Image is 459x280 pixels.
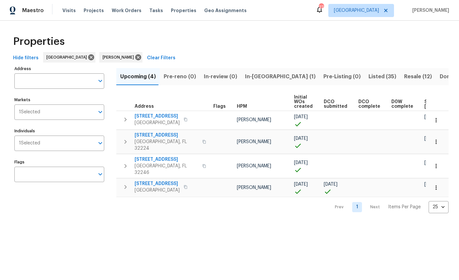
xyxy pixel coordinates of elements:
span: [PERSON_NAME] [103,54,137,61]
div: [GEOGRAPHIC_DATA] [43,52,95,63]
span: Work Orders [112,7,141,14]
span: Maestro [22,7,44,14]
span: [DATE] [424,115,438,119]
span: 1 Selected [19,109,40,115]
span: [DATE] [424,136,438,141]
span: 1 Selected [19,140,40,146]
span: [PERSON_NAME] [237,118,271,122]
span: In-[GEOGRAPHIC_DATA] (1) [245,72,316,81]
span: [STREET_ADDRESS] [135,113,180,120]
button: Open [96,107,105,117]
div: 27 [319,4,323,10]
button: Open [96,139,105,148]
span: Clear Filters [147,54,175,62]
span: Hide filters [13,54,39,62]
span: Upcoming (4) [120,72,156,81]
span: In-review (0) [204,72,237,81]
span: [GEOGRAPHIC_DATA] [135,120,180,126]
button: Open [96,76,105,85]
label: Flags [14,160,104,164]
span: Address [135,104,154,109]
span: DCO submitted [324,100,347,109]
span: [DATE] [324,182,337,187]
span: DCO complete [358,100,380,109]
span: [DATE] [424,160,438,165]
span: [PERSON_NAME] [237,185,271,190]
span: Pre-Listing (0) [323,72,361,81]
nav: Pagination Navigation [329,201,449,213]
div: 25 [429,198,449,215]
span: Tasks [149,8,163,13]
label: Individuals [14,129,104,133]
span: Initial WOs created [294,95,313,109]
label: Address [14,67,104,71]
span: Visits [62,7,76,14]
span: [GEOGRAPHIC_DATA] [46,54,90,61]
span: Properties [171,7,196,14]
span: [DATE] [424,182,438,187]
button: Open [96,170,105,179]
span: Properties [13,38,65,45]
span: D0W complete [391,100,413,109]
span: [GEOGRAPHIC_DATA], FL 32246 [135,163,198,176]
a: Goto page 1 [352,202,362,212]
span: HPM [237,104,247,109]
span: [DATE] [294,160,308,165]
span: [DATE] [294,182,308,187]
span: Pre-reno (0) [164,72,196,81]
span: [PERSON_NAME] [410,7,449,14]
span: [DATE] [294,115,308,119]
div: [PERSON_NAME] [99,52,142,63]
span: [GEOGRAPHIC_DATA] [334,7,379,14]
span: Resale (12) [404,72,432,81]
span: Listed (35) [369,72,396,81]
span: [STREET_ADDRESS] [135,156,198,163]
span: [GEOGRAPHIC_DATA], FL 32224 [135,139,198,152]
span: [PERSON_NAME] [237,164,271,168]
span: [PERSON_NAME] [237,140,271,144]
span: Flags [213,104,226,109]
button: Clear Filters [144,52,178,64]
label: Markets [14,98,104,102]
button: Hide filters [10,52,41,64]
p: Items Per Page [388,204,421,210]
span: [STREET_ADDRESS] [135,132,198,139]
span: [STREET_ADDRESS] [135,180,180,187]
span: [GEOGRAPHIC_DATA] [135,187,180,194]
span: [DATE] [294,136,308,141]
span: Projects [84,7,104,14]
span: Geo Assignments [204,7,247,14]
